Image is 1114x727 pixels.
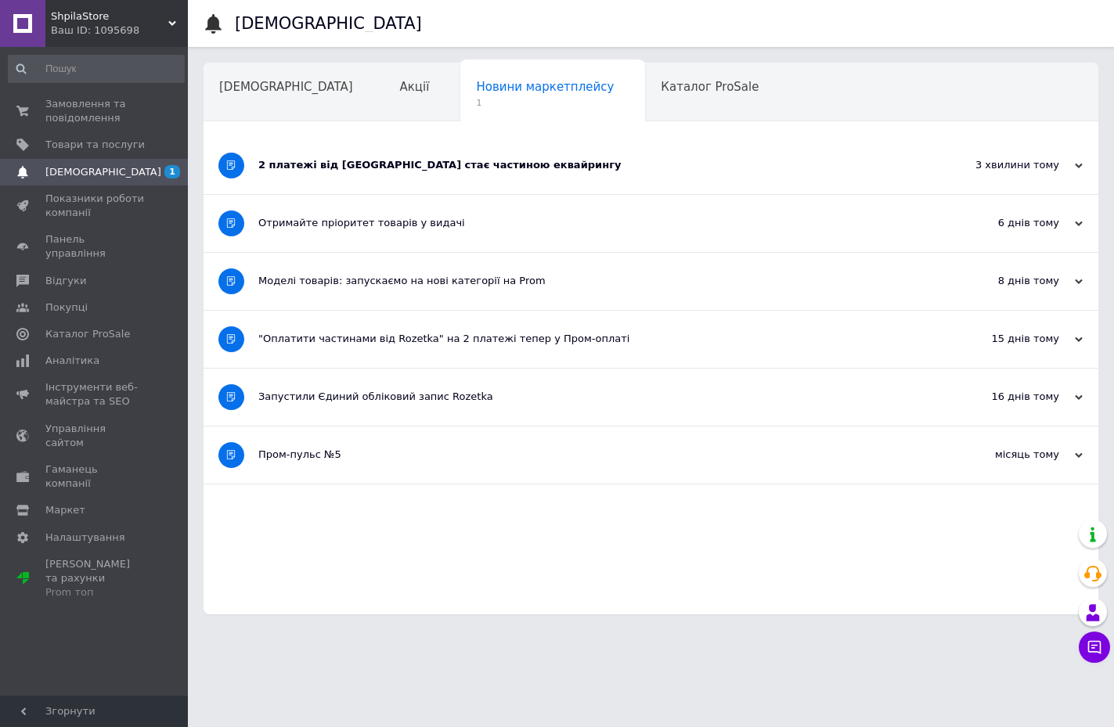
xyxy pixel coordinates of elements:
[926,216,1083,230] div: 6 днів тому
[8,55,185,83] input: Пошук
[51,23,188,38] div: Ваш ID: 1095698
[926,448,1083,462] div: місяць тому
[45,557,145,600] span: [PERSON_NAME] та рахунки
[45,585,145,599] div: Prom топ
[235,14,422,33] h1: [DEMOGRAPHIC_DATA]
[926,158,1083,172] div: 3 хвилини тому
[258,158,926,172] div: 2 платежі від [GEOGRAPHIC_DATA] стає частиною еквайрингу
[926,274,1083,288] div: 8 днів тому
[476,97,614,109] span: 1
[45,354,99,368] span: Аналітика
[926,332,1083,346] div: 15 днів тому
[661,80,759,94] span: Каталог ProSale
[926,390,1083,404] div: 16 днів тому
[258,332,926,346] div: "Оплатити частинами від Rozetka" на 2 платежі тепер у Пром-оплаті
[45,301,88,315] span: Покупці
[45,327,130,341] span: Каталог ProSale
[258,448,926,462] div: Пром-пульс №5
[45,380,145,408] span: Інструменти веб-майстра та SEO
[400,80,430,94] span: Акції
[51,9,168,23] span: ShpilaStore
[45,531,125,545] span: Налаштування
[45,232,145,261] span: Панель управління
[45,462,145,491] span: Гаманець компанії
[1079,632,1110,663] button: Чат з покупцем
[45,274,86,288] span: Відгуки
[45,165,161,179] span: [DEMOGRAPHIC_DATA]
[45,138,145,152] span: Товари та послуги
[258,390,926,404] div: Запустили Єдиний обліковий запис Rozetka
[476,80,614,94] span: Новини маркетплейсу
[45,503,85,517] span: Маркет
[258,216,926,230] div: Отримайте пріоритет товарів у видачі
[164,165,180,178] span: 1
[219,80,353,94] span: [DEMOGRAPHIC_DATA]
[45,422,145,450] span: Управління сайтом
[45,97,145,125] span: Замовлення та повідомлення
[45,192,145,220] span: Показники роботи компанії
[258,274,926,288] div: Моделі товарів: запускаємо на нові категорії на Prom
